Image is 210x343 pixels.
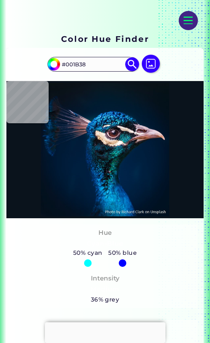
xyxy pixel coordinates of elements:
img: icon picture [142,55,160,73]
h4: Intensity [91,273,120,284]
img: img_pavlin.jpg [8,83,202,216]
h4: Hue [98,227,112,238]
h1: Color Hue Finder [61,33,149,44]
h5: 36% grey [91,295,120,305]
h5: 50% cyan [70,248,105,258]
input: type color.. [59,58,127,70]
iframe: Advertisement [45,322,166,341]
h3: Medium [87,285,123,294]
img: icon search [125,57,139,71]
h3: Cyan-Blue [84,239,126,248]
h5: 50% blue [106,248,140,258]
